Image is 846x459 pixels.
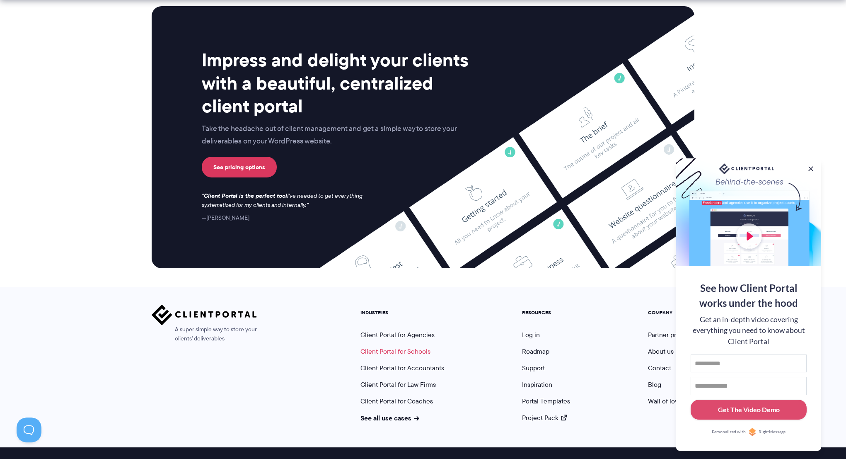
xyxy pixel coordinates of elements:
[360,330,435,340] a: Client Portal for Agencies
[712,429,746,435] span: Personalized with
[522,413,567,423] a: Project Pack
[360,413,419,423] a: See all use cases
[522,330,540,340] a: Log in
[204,191,287,200] strong: Client Portal is the perfect tool
[360,363,444,373] a: Client Portal for Accountants
[17,418,41,442] iframe: Toggle Customer Support
[718,405,780,415] div: Get The Video Demo
[522,363,545,373] a: Support
[360,310,444,316] h5: INDUSTRIES
[759,429,786,435] span: RightMessage
[522,310,570,316] h5: RESOURCES
[152,325,257,343] span: A super simple way to store your clients' deliverables
[648,330,694,340] a: Partner program
[648,347,674,356] a: About us
[691,314,807,347] div: Get an in-depth video covering everything you need to know about Client Portal
[691,281,807,311] div: See how Client Portal works under the hood
[202,157,277,177] a: See pricing options
[202,214,249,222] cite: [PERSON_NAME]
[748,428,757,436] img: Personalized with RightMessage
[691,428,807,436] a: Personalized withRightMessage
[360,347,430,356] a: Client Portal for Schools
[648,380,661,389] a: Blog
[648,363,671,373] a: Contact
[648,310,694,316] h5: COMPANY
[691,400,807,420] button: Get The Video Demo
[360,396,433,406] a: Client Portal for Coaches
[202,49,474,117] h2: Impress and delight your clients with a beautiful, centralized client portal
[522,380,552,389] a: Inspiration
[202,192,371,210] p: I've needed to get everything systematized for my clients and internally.
[522,347,549,356] a: Roadmap
[522,396,570,406] a: Portal Templates
[360,380,436,389] a: Client Portal for Law Firms
[648,396,682,406] a: Wall of love
[202,123,474,148] p: Take the headache out of client management and get a simple way to store your deliverables on you...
